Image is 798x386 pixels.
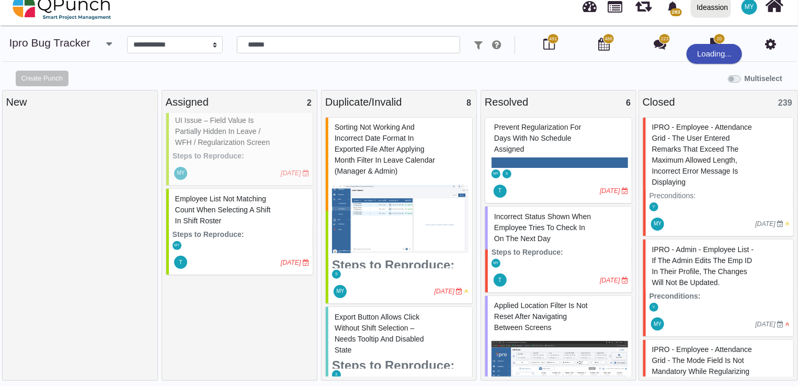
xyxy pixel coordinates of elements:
span: MY [336,289,344,294]
span: Mohammed Yakub Raza Khan A [492,169,500,178]
span: #81686 [494,123,582,153]
span: Thalha [174,256,187,269]
span: Selvarani [332,370,341,379]
span: 283 [670,8,681,16]
i: [DATE] [756,220,776,228]
i: Due Date [622,277,628,283]
div: Assigned [166,94,313,110]
b: Multiselect [745,74,782,83]
span: #60866 [652,245,754,287]
span: 20 [717,36,722,43]
span: #61256 [652,123,752,186]
span: S [335,373,338,377]
a: ipro Bug Tracker [9,37,90,49]
strong: Steps to Reproduce: [173,230,244,239]
span: 6 [626,98,631,107]
i: Document Library [710,38,721,50]
span: 491 [549,36,557,43]
span: Selvarani [332,270,341,279]
i: High [785,321,790,327]
strong: Steps to Reproduce: [332,358,455,372]
span: #81823 [494,212,591,243]
div: Duplicate/Invalid [325,94,473,110]
i: [DATE] [435,288,455,295]
i: Punch Discussion [654,38,666,50]
i: [DATE] [600,187,620,195]
span: Vinusha [649,202,658,211]
span: Mohammed Yakub Raza Khan A [334,285,347,298]
span: Vinusha [649,303,658,312]
span: #82962 [175,195,271,225]
strong: Preconditions: [649,292,701,300]
i: Due Date [303,259,309,266]
span: MY [654,221,662,226]
button: Create Punch [16,71,69,86]
i: Medium [464,288,469,294]
span: Thalha [494,274,507,287]
span: T [179,260,183,265]
span: #74372 [335,123,435,175]
p: Preconditions: [649,190,790,201]
span: MY [745,4,754,10]
span: V [653,205,655,209]
span: Mohammed Yakub Raza Khan A [651,218,664,231]
span: MY [654,322,662,327]
i: [DATE] [600,277,620,284]
span: MY [493,262,498,265]
span: S [506,172,508,176]
span: #83040 [494,301,588,332]
i: [DATE] [281,259,301,266]
span: Mohammed Yakub Raza Khan A [173,241,181,250]
strong: Steps to Reproduce: [332,258,455,272]
span: 8 [466,98,471,107]
span: T [498,278,501,283]
i: Board [543,38,555,50]
span: Thalha [494,185,507,198]
i: Medium [785,221,790,227]
i: Calendar [599,38,610,50]
span: T [498,188,501,194]
span: 2 [307,98,312,107]
img: b5bd917b-530c-4bf7-9ad6-90eea2737e61.png [332,179,469,258]
span: Selvarani [503,169,511,178]
span: Mohammed Yakub Raza Khan A [651,317,664,331]
span: 239 [778,98,792,107]
i: [DATE] [756,321,776,328]
div: Closed [643,94,794,110]
strong: Steps to Reproduce: [492,248,563,256]
span: S [335,273,338,276]
span: #77227 [335,313,424,354]
i: e.g: punch or !ticket or &Type or #Status or @username or $priority or *iteration or ^additionalf... [492,40,501,50]
i: Due Date [778,321,784,327]
span: MY [493,172,498,176]
i: Due Date [622,188,628,194]
i: Due Date [457,288,463,294]
span: V [653,305,655,309]
span: Mohammed Yakub Raza Khan A [492,259,500,268]
span: 223 [661,36,669,43]
div: New [6,94,154,110]
i: Due Date [778,221,784,227]
span: 488 [605,36,612,43]
div: Resolved [485,94,632,110]
span: MY [174,244,179,247]
svg: bell fill [667,2,678,13]
div: Loading... [687,44,742,64]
